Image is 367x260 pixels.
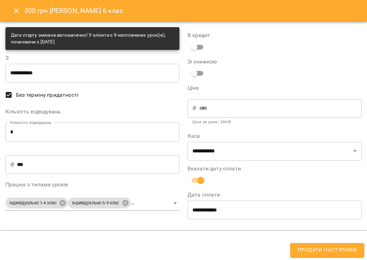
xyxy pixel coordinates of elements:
[188,33,362,38] label: В кредит
[11,29,174,48] div: Дата старту змінена автоматично! У клієнта є 9 несплачених урок(ів), починаючи з [DATE]
[290,243,364,257] button: Продати наступний
[10,161,14,169] p: ₴
[5,200,61,206] span: Індивідуально 1-4 клас
[5,198,68,208] div: Індивідуально 1-4 клас
[5,109,179,114] label: Кількість відвідувань
[68,200,123,206] span: Індивідуально 5-9 клас
[188,133,362,139] label: Каса
[24,5,123,16] h6: 300 грн [PERSON_NAME] 6 клас
[8,3,24,19] button: Close
[298,246,357,255] span: Продати наступний
[5,196,179,211] div: Індивідуально 1-4 класІндивідуально 5-9 класІндивідуально 9-11 клас
[188,85,362,91] label: Ціна
[192,119,231,124] b: Ціна за урок : 300 ₴
[5,182,179,187] label: Працює з типами уроків
[188,166,362,171] label: Вказати дату сплати
[68,198,130,208] div: Індивідуально 5-9 клас
[131,200,189,206] span: Індивідуально 9-11 клас
[192,104,196,112] p: ₴
[5,55,179,61] label: З
[16,91,78,99] span: Без терміну придатності
[188,59,246,64] label: Зі знижкою
[131,198,196,208] div: Індивідуально 9-11 клас
[188,192,362,198] label: Дата сплати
